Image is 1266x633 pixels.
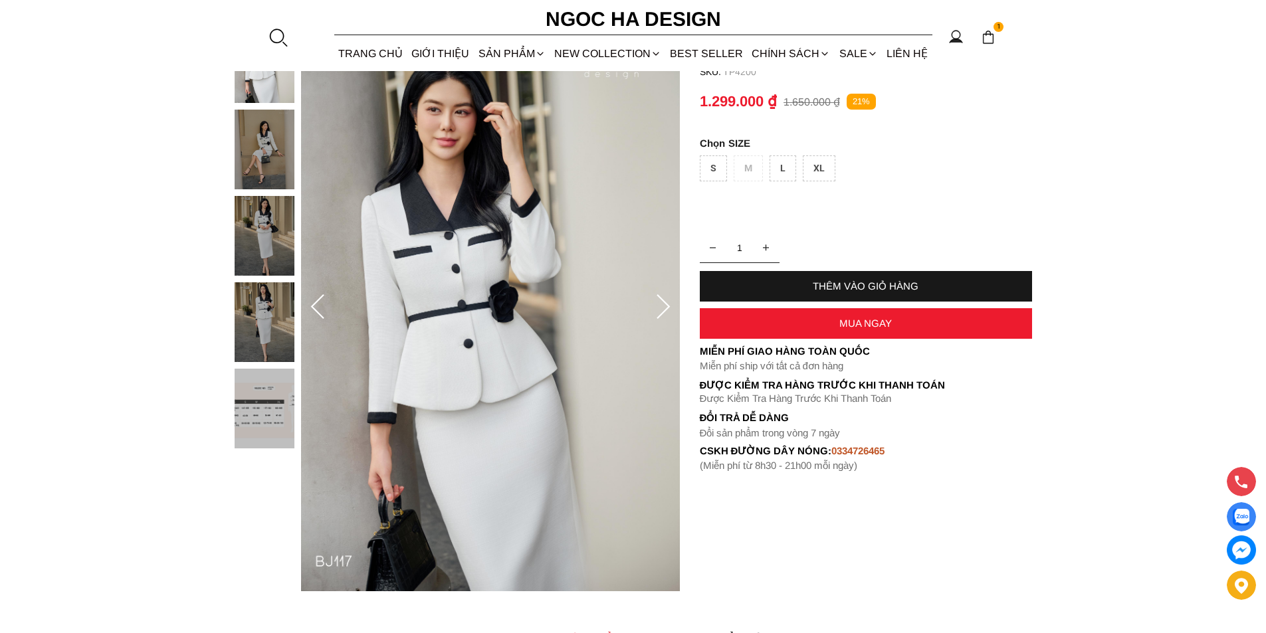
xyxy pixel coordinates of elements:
[700,360,843,371] font: Miễn phí ship với tất cả đơn hàng
[748,36,835,71] div: Chính sách
[831,445,885,456] font: 0334726465
[550,36,665,71] a: NEW COLLECTION
[235,110,294,189] img: Iris Set_ Set Mix Cổ Đen Chân Váy Bút Chì Màu Trắng Kèm Đai Hoa BJ117_mini_1
[474,36,550,71] div: SẢN PHẨM
[700,317,1032,329] div: MUA NGAY
[700,460,857,471] font: (Miễn phí từ 8h30 - 21h00 mỗi ngày)
[847,94,876,110] p: 21%
[235,196,294,276] img: Iris Set_ Set Mix Cổ Đen Chân Váy Bút Chì Màu Trắng Kèm Đai Hoa BJ117_mini_2
[700,393,1032,405] p: Được Kiểm Tra Hàng Trước Khi Thanh Toán
[700,345,870,357] font: Miễn phí giao hàng toàn quốc
[723,66,1032,77] p: TP4200
[700,66,723,77] h6: SKU:
[666,36,748,71] a: BEST SELLER
[700,137,1032,149] p: SIZE
[700,412,1032,423] h6: Đổi trả dễ dàng
[803,155,835,181] div: XL
[700,280,1032,292] div: THÊM VÀO GIỎ HÀNG
[700,93,777,110] p: 1.299.000 ₫
[784,96,840,108] p: 1.650.000 ₫
[700,427,841,438] font: Đổi sản phẩm trong vòng 7 ngày
[235,282,294,362] img: Iris Set_ Set Mix Cổ Đen Chân Váy Bút Chì Màu Trắng Kèm Đai Hoa BJ117_mini_3
[835,36,882,71] a: SALE
[407,36,474,71] a: GIỚI THIỆU
[1233,509,1249,525] img: Display image
[1227,535,1256,565] a: messenger
[700,155,727,181] div: S
[700,445,832,456] font: cskh đường dây nóng:
[994,22,1004,33] span: 1
[334,36,407,71] a: TRANG CHỦ
[235,369,294,448] img: Iris Set_ Set Mix Cổ Đen Chân Váy Bút Chì Màu Trắng Kèm Đai Hoa BJ117_mini_4
[301,23,680,591] img: Iris Set_ Set Mix Cổ Đen Chân Váy Bút Chì Màu Trắng Kèm Đai Hoa BJ117_0
[981,30,996,45] img: img-CART-ICON-ksit0nf1
[882,36,932,71] a: LIÊN HỆ
[700,379,1032,391] p: Được Kiểm Tra Hàng Trước Khi Thanh Toán
[534,3,733,35] a: Ngoc Ha Design
[770,155,796,181] div: L
[1227,502,1256,531] a: Display image
[700,234,780,261] input: Quantity input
